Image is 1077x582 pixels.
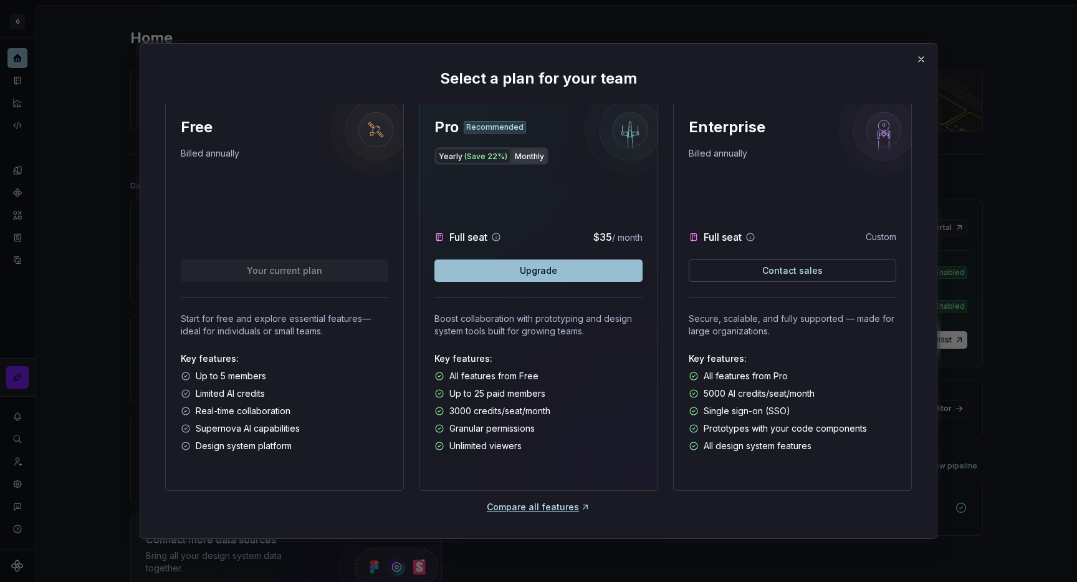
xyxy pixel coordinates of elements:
[181,117,213,137] p: Free
[196,405,290,417] p: Real-time collaboration
[196,370,266,382] p: Up to 5 members
[704,405,790,417] p: Single sign-on (SSO)
[689,259,896,282] a: Contact sales
[464,152,507,161] span: (Save 22%)
[196,440,292,452] p: Design system platform
[449,440,522,452] p: Unlimited viewers
[689,352,896,365] p: Key features:
[762,264,823,277] span: Contact sales
[449,387,545,400] p: Up to 25 paid members
[689,117,765,137] p: Enterprise
[196,387,265,400] p: Limited AI credits
[464,121,526,133] div: Recommended
[434,313,642,337] p: Boost collaboration with prototyping and design system tools built for growing teams.
[449,405,550,417] p: 3000 credits/seat/month
[704,387,815,400] p: 5000 AI credits/seat/month
[866,231,896,243] p: Custom
[449,422,535,435] p: Granular permissions
[689,313,896,337] p: Secure, scalable, and fully supported — made for large organizations.
[440,69,637,89] p: Select a plan for your team
[689,147,747,165] p: Billed annually
[181,147,239,165] p: Billed annually
[512,148,547,163] button: Monthly
[704,422,867,435] p: Prototypes with your code components
[434,352,642,365] p: Key features:
[434,259,642,282] button: Upgrade
[181,313,388,337] p: Start for free and explore essential features—ideal for individuals or small teams.
[520,264,557,277] span: Upgrade
[449,230,487,245] p: Full seat
[436,148,510,163] button: Yearly
[196,422,300,435] p: Supernova AI capabilities
[704,440,811,452] p: All design system features
[181,352,388,365] p: Key features:
[612,232,643,243] span: / month
[487,501,590,513] a: Compare all features
[704,230,742,245] p: Full seat
[449,370,538,382] p: All features from Free
[593,231,612,243] span: $35
[704,370,788,382] p: All features from Pro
